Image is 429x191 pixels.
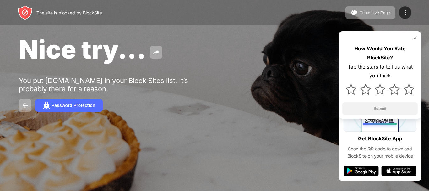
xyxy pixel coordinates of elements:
img: rate-us-close.svg [413,35,418,40]
div: The site is blocked by BlockSite [36,10,102,15]
img: star.svg [404,84,414,95]
img: back.svg [21,102,29,109]
img: pallet.svg [350,9,358,16]
img: google-play.svg [344,166,379,176]
img: header-logo.svg [18,5,33,20]
button: Customize Page [345,6,395,19]
div: Scan the QR code to download BlockSite on your mobile device [344,145,416,160]
img: star.svg [346,84,356,95]
img: menu-icon.svg [401,9,409,16]
img: app-store.svg [381,166,416,176]
img: share.svg [152,48,160,56]
button: Password Protection [35,99,103,112]
div: You put [DOMAIN_NAME] in your Block Sites list. It’s probably there for a reason. [19,76,213,93]
div: How Would You Rate BlockSite? [342,44,418,62]
span: Nice try... [19,34,146,65]
img: star.svg [389,84,400,95]
div: Customize Page [359,10,390,15]
div: Password Protection [52,103,95,108]
img: star.svg [360,84,371,95]
img: password.svg [43,102,50,109]
img: star.svg [375,84,385,95]
div: Tap the stars to tell us what you think [342,62,418,81]
button: Submit [342,102,418,115]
